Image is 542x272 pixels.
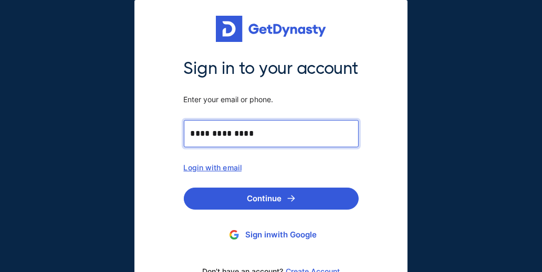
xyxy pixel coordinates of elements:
span: Sign in to your account [184,58,359,80]
span: Enter your email or phone. [184,95,359,104]
button: Sign inwith Google [184,225,359,245]
div: Login with email [184,163,359,172]
img: Get started for free with Dynasty Trust Company [216,16,326,42]
button: Continue [184,188,359,210]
